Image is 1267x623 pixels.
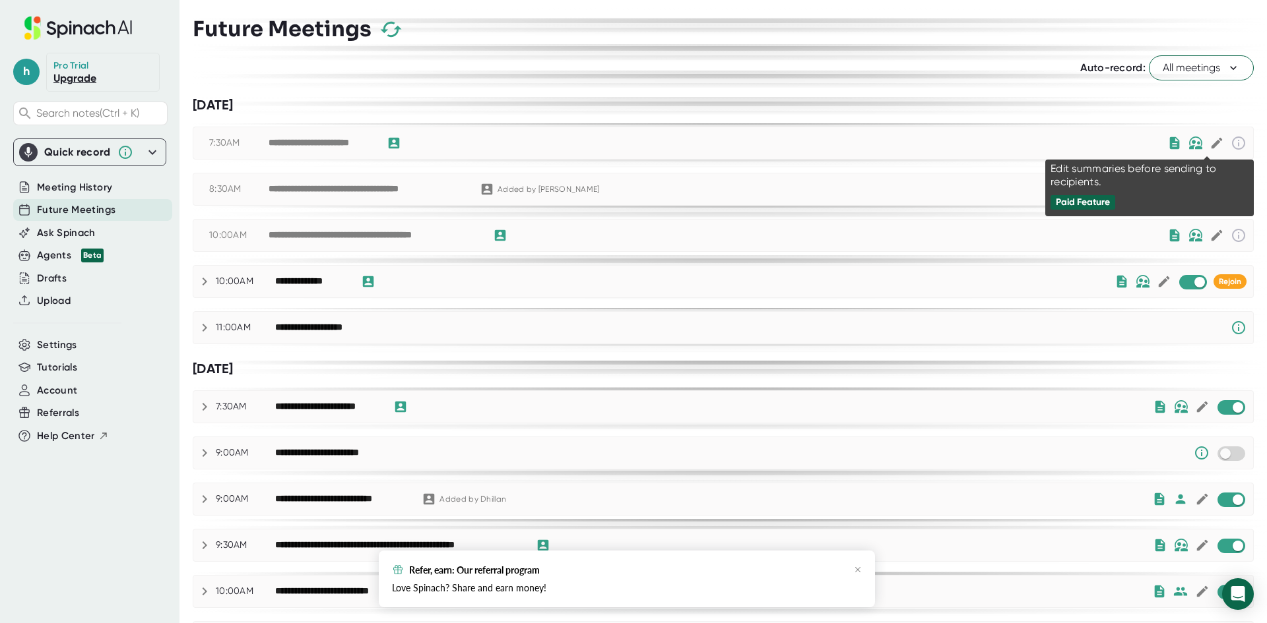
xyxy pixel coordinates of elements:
[37,248,104,263] button: Agents Beta
[216,539,275,551] div: 9:30AM
[216,401,275,413] div: 7:30AM
[1056,196,1110,208] div: Paid Feature
[1231,227,1247,243] svg: This event has already passed
[37,383,77,398] button: Account
[36,107,139,119] span: Search notes (Ctrl + K)
[37,360,77,375] button: Tutorials
[53,60,91,72] div: Pro Trial
[193,16,372,42] h3: Future Meetings
[37,293,71,309] button: Upload
[1231,320,1247,336] svg: Spinach requires a video conference link.
[1188,136,1203,150] img: internal-only.bf9814430b306fe8849ed4717edd4846.svg
[13,59,40,85] span: h
[193,361,1254,377] div: [DATE]
[19,139,160,165] div: Quick record
[37,271,67,286] button: Drafts
[1188,229,1203,242] img: internal-only.bf9814430b306fe8849ed4717edd4846.svg
[1149,55,1254,80] button: All meetings
[37,405,79,421] button: Referrals
[37,180,112,195] button: Meeting History
[37,429,95,444] span: Help Center
[193,97,1254,113] div: [DATE]
[1219,277,1241,286] span: Rejoin
[216,585,275,597] div: 10:00AM
[1214,274,1247,289] button: Rejoin
[216,447,275,459] div: 9:00AM
[1194,445,1210,461] svg: Someone has manually disabled Spinach from this meeting.
[209,229,269,241] div: 10:00AM
[216,276,275,287] div: 10:00AM
[37,248,104,263] div: Agents
[216,493,275,505] div: 9:00AM
[209,137,269,149] div: 7:30AM
[44,146,111,159] div: Quick record
[216,322,275,334] div: 11:00AM
[439,494,506,504] div: Added by Dhillan
[209,183,269,195] div: 8:30AM
[53,72,96,84] a: Upgrade
[1222,578,1254,610] div: Open Intercom Messenger
[1174,539,1188,552] img: internal-only.bf9814430b306fe8849ed4717edd4846.svg
[81,249,104,262] div: Beta
[1163,60,1240,76] span: All meetings
[37,338,77,353] button: Settings
[37,429,109,444] button: Help Center
[37,225,96,241] button: Ask Spinach
[37,202,115,218] button: Future Meetings
[1051,162,1249,189] div: Edit summaries before sending to recipients.
[1080,61,1146,74] span: Auto-record:
[498,185,600,194] div: Added by [PERSON_NAME]
[1174,400,1188,413] img: internal-only.bf9814430b306fe8849ed4717edd4846.svg
[1136,275,1150,288] img: internal-only.bf9814430b306fe8849ed4717edd4846.svg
